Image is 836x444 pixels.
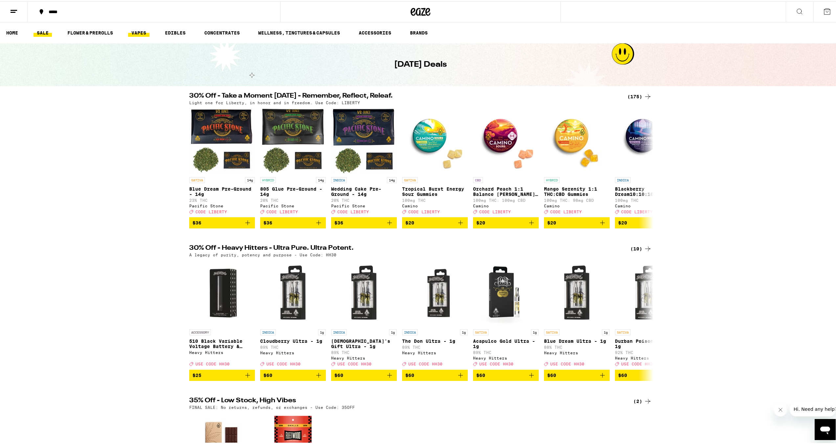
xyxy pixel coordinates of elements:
p: 89% THC [473,349,539,353]
p: INDICA [260,328,276,334]
button: Add to bag [331,216,397,227]
p: 1g [602,328,610,334]
a: Open page for Durban Poison Ultra - 1g from Heavy Hitters [615,259,681,368]
p: 89% THC [402,344,468,348]
a: Open page for Blackberry Dream10:10:10 Deep Sleep Gummies from Camino [615,107,681,216]
a: EDIBLES [162,28,189,35]
a: FLOWER & PREROLLS [64,28,116,35]
p: Light one for Liberty, in honor and in freedom. Use Code: LIBERTY [189,99,360,104]
p: 20% THC [260,197,326,201]
div: Heavy Hitters [402,349,468,354]
button: Add to bag [189,216,255,227]
img: Pacific Stone - Wedding Cake Pre-Ground - 14g [331,107,397,173]
span: USE CODE HH30 [408,361,442,365]
a: Open page for Tropical Burst Energy Sour Gummies from Camino [402,107,468,216]
p: 14g [245,176,255,182]
div: Heavy Hitters [615,355,681,359]
button: Add to bag [260,368,326,380]
a: SALE [34,28,52,35]
h1: [DATE] Deals [394,58,447,69]
button: Add to bag [473,368,539,380]
span: CODE LIBERTY [337,208,369,213]
img: Camino - Mango Serenity 1:1 THC:CBD Gummies [544,107,610,173]
button: Add to bag [544,368,610,380]
p: 100mg THC [402,197,468,201]
p: 92% THC [615,349,681,353]
a: CONCENTRATES [201,28,243,35]
div: Pacific Stone [189,202,255,207]
a: HOME [3,28,21,35]
p: INDICA [331,176,347,182]
div: Camino [473,202,539,207]
p: Blackberry Dream10:10:10 Deep Sleep Gummies [615,185,681,196]
span: CODE LIBERTY [479,208,511,213]
p: Orchard Peach 1:1 Balance [PERSON_NAME] Gummies [473,185,539,196]
span: USE CODE HH30 [479,361,513,365]
p: HYBRID [260,176,276,182]
button: Add to bag [473,216,539,227]
img: Heavy Hitters - 510 Black Variable Voltage Battery & Charger [189,259,255,325]
span: CODE LIBERTY [195,208,227,213]
a: Open page for Cloudberry Ultra - 1g from Heavy Hitters [260,259,326,368]
a: (10) [630,244,652,251]
div: Pacific Stone [331,202,397,207]
span: $20 [476,219,485,224]
button: Add to bag [402,216,468,227]
img: Camino - Blackberry Dream10:10:10 Deep Sleep Gummies [615,107,681,173]
a: Open page for The Don Ultra - 1g from Heavy Hitters [402,259,468,368]
p: SATIVA [402,176,418,182]
p: Durban Poison Ultra - 1g [615,337,681,348]
div: Heavy Hitters [544,349,610,354]
p: Blue Dream Pre-Ground - 14g [189,185,255,196]
iframe: Close message [774,402,787,415]
h2: 30% Off - Take a Moment [DATE] - Remember, Reflect, Releaf. [189,91,620,99]
p: FINAL SALE: No returns, refunds, or exchanges - Use Code: 35OFF [189,404,355,408]
a: (2) [633,396,652,404]
span: $60 [476,371,485,377]
p: 510 Black Variable Voltage Battery & Charger [189,337,255,348]
p: SATIVA [473,328,489,334]
p: 100mg THC [615,197,681,201]
a: Open page for 510 Black Variable Voltage Battery & Charger from Heavy Hitters [189,259,255,368]
h2: 35% Off - Low Stock, High Vibes [189,396,620,404]
p: HYBRID [544,176,560,182]
span: CODE LIBERTY [408,208,440,213]
p: Tropical Burst Energy Sour Gummies [402,185,468,196]
span: USE CODE HH30 [621,361,655,365]
p: 1g [531,328,539,334]
button: Add to bag [189,368,255,380]
div: Camino [544,202,610,207]
span: $60 [618,371,627,377]
span: CODE LIBERTY [550,208,582,213]
span: $36 [192,219,201,224]
iframe: Message from company [790,401,836,415]
span: CODE LIBERTY [266,208,298,213]
button: Add to bag [260,216,326,227]
a: Open page for Mango Serenity 1:1 THC:CBD Gummies from Camino [544,107,610,216]
p: Cloudberry Ultra - 1g [260,337,326,342]
img: Pacific Stone - 805 Glue Pre-Ground - 14g [260,107,326,173]
div: Pacific Stone [260,202,326,207]
p: CBD [473,176,483,182]
div: (175) [627,91,652,99]
a: Open page for Acapulco Gold Ultra - 1g from Heavy Hitters [473,259,539,368]
p: [DEMOGRAPHIC_DATA]'s Gift Ultra - 1g [331,337,397,348]
iframe: Button to launch messaging window [815,418,836,439]
a: Open page for Orchard Peach 1:1 Balance Sours Gummies from Camino [473,107,539,216]
a: Open page for God's Gift Ultra - 1g from Heavy Hitters [331,259,397,368]
a: Open page for Blue Dream Pre-Ground - 14g from Pacific Stone [189,107,255,216]
div: Heavy Hitters [260,349,326,354]
div: Camino [615,202,681,207]
p: SATIVA [615,328,631,334]
p: 1g [460,328,468,334]
p: 88% THC [544,344,610,348]
a: Open page for 805 Glue Pre-Ground - 14g from Pacific Stone [260,107,326,216]
a: BRANDS [407,28,431,35]
p: Acapulco Gold Ultra - 1g [473,337,539,348]
button: Add to bag [615,216,681,227]
p: 89% THC [331,349,397,353]
a: Open page for Blue Dream Ultra - 1g from Heavy Hitters [544,259,610,368]
img: Heavy Hitters - God's Gift Ultra - 1g [331,259,397,325]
